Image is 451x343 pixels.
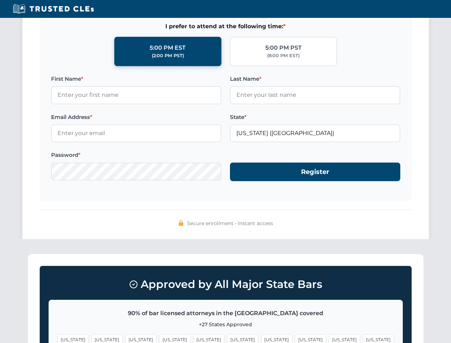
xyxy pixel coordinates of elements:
[51,75,221,83] label: First Name
[152,52,184,59] div: (2:00 PM PST)
[267,52,300,59] div: (8:00 PM EST)
[57,309,394,318] p: 90% of bar licensed attorneys in the [GEOGRAPHIC_DATA] covered
[150,43,186,53] div: 5:00 PM EST
[51,113,221,121] label: Email Address
[51,86,221,104] input: Enter your first name
[230,163,400,182] button: Register
[230,124,400,142] input: Ohio (OH)
[230,86,400,104] input: Enter your last name
[51,22,400,31] span: I prefer to attend at the following time:
[49,275,403,294] h3: Approved by All Major State Bars
[178,220,184,226] img: 🔒
[230,75,400,83] label: Last Name
[187,219,273,227] span: Secure enrollment • Instant access
[51,151,221,159] label: Password
[51,124,221,142] input: Enter your email
[265,43,302,53] div: 5:00 PM PST
[11,4,96,14] img: Trusted CLEs
[230,113,400,121] label: State
[57,320,394,328] p: +27 States Approved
